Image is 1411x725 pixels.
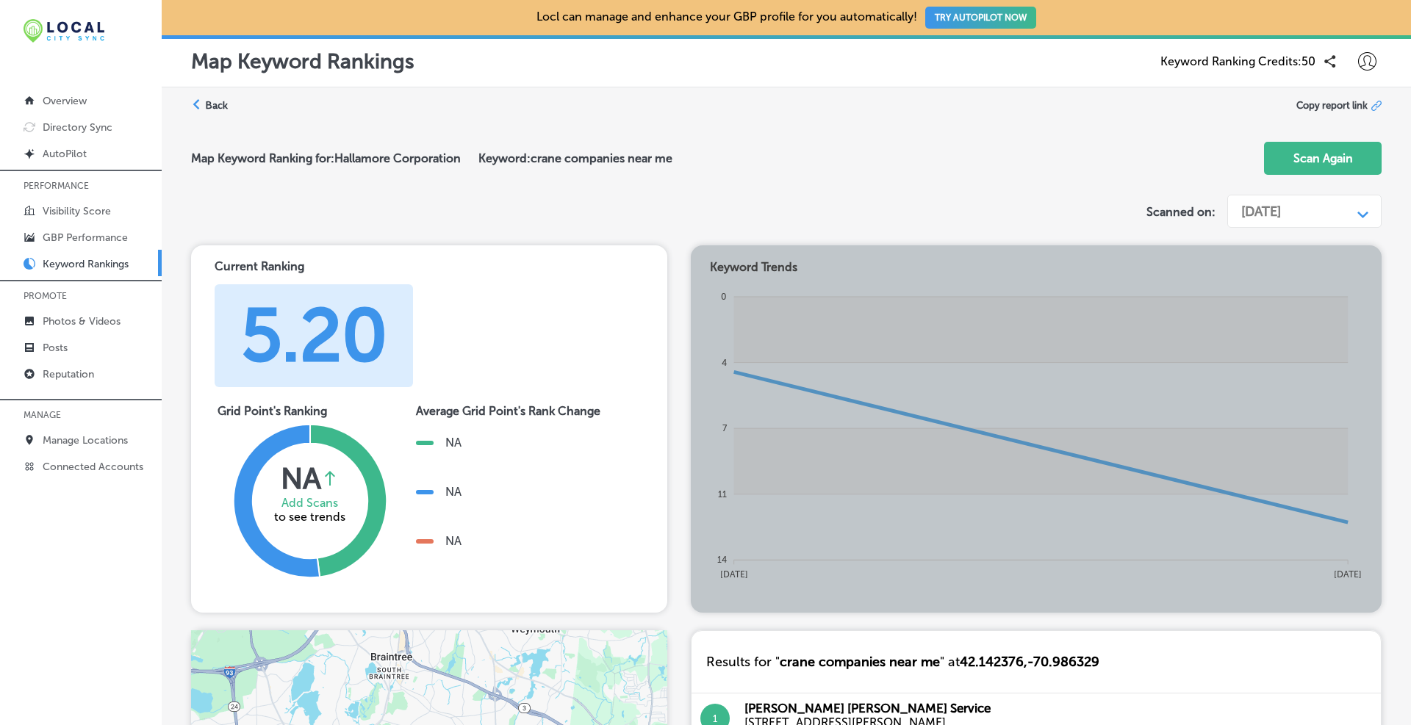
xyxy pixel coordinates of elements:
[1160,54,1315,68] span: Keyword Ranking Credits: 50
[43,315,121,328] p: Photos & Videos
[43,342,68,354] p: Posts
[445,485,462,499] div: NA
[925,7,1036,29] button: TRY AUTOPILOT NOW
[1264,142,1382,175] button: Scan Again
[24,19,104,43] img: 12321ecb-abad-46dd-be7f-2600e8d3409flocal-city-sync-logo-rectangle.png
[1241,203,1281,220] div: [DATE]
[43,148,87,160] p: AutoPilot
[205,98,228,112] label: Back
[43,121,112,134] p: Directory Sync
[692,631,1114,693] div: Results for " " at
[43,461,143,473] p: Connected Accounts
[269,496,350,510] div: Add Scans
[780,654,940,670] span: crane companies near me
[43,434,128,447] p: Manage Locations
[416,404,600,418] div: Average Grid Point's Rank Change
[191,151,478,165] h2: Map Keyword Ranking for: Hallamore Corporation
[960,654,1099,670] span: 42.142376 , -70.986329
[43,95,87,107] p: Overview
[478,151,672,165] h2: Keyword: crane companies near me
[218,404,401,418] div: Grid Point's Ranking
[191,49,414,73] p: Map Keyword Rankings
[1296,100,1368,111] span: Copy report link
[1146,205,1216,219] label: Scanned on:
[744,701,991,715] div: [PERSON_NAME] [PERSON_NAME] Service
[241,292,387,380] div: 5.20
[43,258,129,270] p: Keyword Rankings
[43,231,128,244] p: GBP Performance
[43,368,94,380] p: Reputation
[445,436,462,450] div: NA
[43,205,111,217] p: Visibility Score
[445,534,462,548] div: NA
[281,461,321,496] div: NA
[215,259,429,273] div: Current Ranking
[269,496,350,524] div: to see trends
